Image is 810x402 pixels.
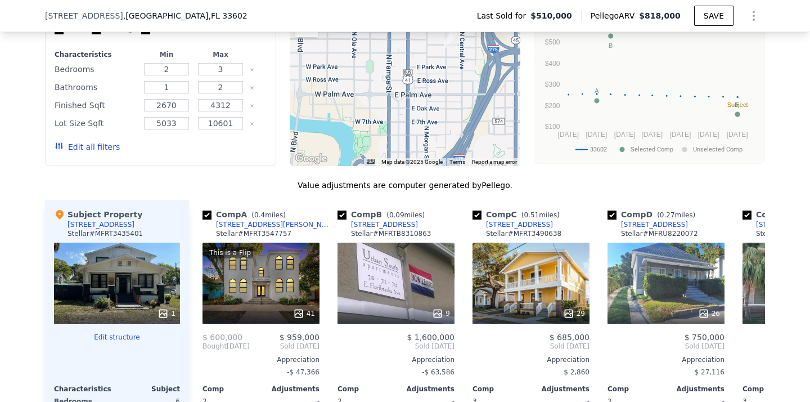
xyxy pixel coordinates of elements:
div: Comp C [472,209,564,220]
span: 0.27 [660,211,675,219]
text: $400 [545,60,560,68]
span: ( miles) [247,211,290,219]
text: Selected Comp [631,146,673,153]
div: Min [142,50,191,59]
div: Comp [337,385,396,394]
text: $300 [545,81,560,88]
span: , [GEOGRAPHIC_DATA] [123,10,247,21]
button: Keyboard shortcuts [367,159,375,164]
span: Pellego ARV [591,10,640,21]
div: Stellar # MFRU8220072 [621,229,698,238]
div: Comp A [202,209,290,220]
span: ( miles) [652,211,700,219]
div: Comp [472,385,531,394]
div: Adjustments [261,385,319,394]
a: Open this area in Google Maps (opens a new window) [292,151,330,166]
span: 0.09 [389,211,404,219]
span: ( miles) [382,211,429,219]
div: [STREET_ADDRESS][PERSON_NAME] [216,220,333,229]
text: $500 [545,38,560,46]
div: 29 [563,308,585,319]
div: Bedrooms [55,61,137,77]
div: Stellar # MFRT3547757 [216,229,291,238]
span: $ 600,000 [202,333,242,342]
button: SAVE [694,6,733,26]
div: 9 [432,308,450,319]
div: Appreciation [337,355,454,364]
div: Stellar # MFRTB8310863 [351,229,431,238]
svg: A chart. [541,20,758,161]
text: E [735,101,739,108]
div: Value adjustments are computer generated by Pellego . [45,180,765,191]
a: Report a map error [472,159,517,165]
div: Appreciation [202,355,319,364]
button: Clear [250,86,254,90]
div: Stellar # MFRT3435401 [67,229,143,238]
div: Characteristics [54,385,117,394]
text: $100 [545,123,560,131]
span: $ 959,000 [280,333,319,342]
span: $ 1,600,000 [407,333,454,342]
div: 1 [157,308,175,319]
div: This is a Flip [207,247,253,258]
div: Comp [202,385,261,394]
text: 33602 [590,146,607,153]
div: Comp D [607,209,700,220]
span: Sold [DATE] [337,342,454,351]
a: [STREET_ADDRESS] [337,220,418,229]
div: Finished Sqft [55,97,137,113]
text: B [609,42,613,49]
div: Comp B [337,209,429,220]
text: Subject [727,101,748,108]
span: $818,000 [639,11,681,20]
div: Adjustments [531,385,589,394]
text: A [595,87,599,94]
div: Comp [607,385,666,394]
span: $ 27,116 [695,368,724,376]
button: Clear [250,68,254,72]
a: [STREET_ADDRESS] [472,220,553,229]
text: [DATE] [670,131,691,139]
text: [DATE] [557,131,579,139]
div: Adjustments [666,385,724,394]
span: 0.51 [524,211,539,219]
a: [STREET_ADDRESS] [607,220,688,229]
span: Sold [DATE] [250,342,319,351]
text: [DATE] [698,131,719,139]
div: Comp [742,385,801,394]
span: -$ 63,586 [422,368,454,376]
div: [STREET_ADDRESS] [67,220,134,229]
div: [STREET_ADDRESS] [621,220,688,229]
button: Show Options [742,5,765,27]
button: Edit all filters [55,141,120,153]
div: Appreciation [607,355,724,364]
div: Max [196,50,245,59]
div: Lot Size Sqft [55,115,137,131]
span: Last Sold for [477,10,531,21]
div: [DATE] [202,342,250,351]
text: [DATE] [727,131,748,139]
text: [DATE] [641,131,663,139]
button: Clear [250,104,254,108]
span: ( miles) [517,211,564,219]
img: Google [292,151,330,166]
text: Unselected Comp [693,146,742,153]
div: Bathrooms [55,79,137,95]
span: $ 685,000 [550,333,589,342]
span: $510,000 [530,10,572,21]
div: Subject Property [54,209,142,220]
span: 0.4 [254,211,265,219]
div: Appreciation [472,355,589,364]
text: [DATE] [614,131,636,139]
a: [STREET_ADDRESS][PERSON_NAME] [202,220,333,229]
a: Terms (opens in new tab) [449,159,465,165]
button: Edit structure [54,333,180,342]
div: [STREET_ADDRESS] [351,220,418,229]
span: Bought [202,342,227,351]
span: Map data ©2025 Google [381,159,443,165]
button: Clear [250,122,254,126]
span: , FL 33602 [208,11,247,20]
div: 403 E Amelia Ave [444,29,457,48]
div: [STREET_ADDRESS] [486,220,553,229]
